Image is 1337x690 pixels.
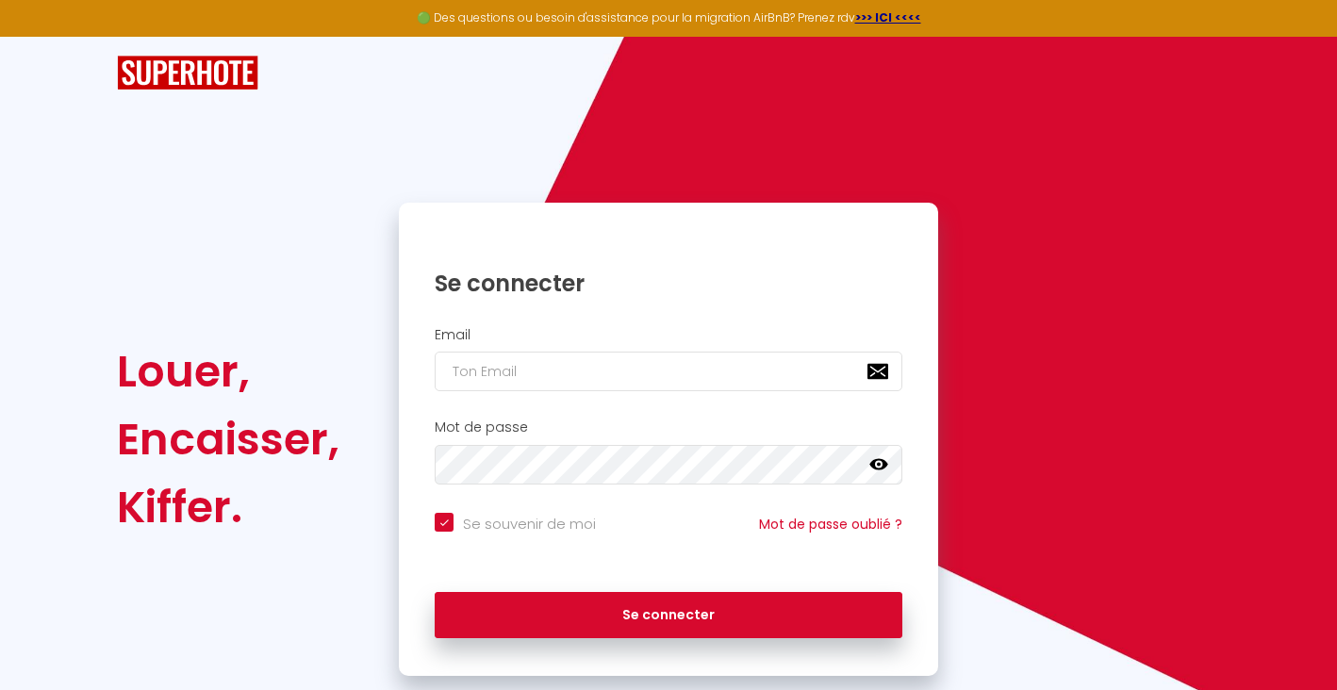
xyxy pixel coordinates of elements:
[117,405,339,473] div: Encaisser,
[117,337,339,405] div: Louer,
[117,56,258,90] img: SuperHote logo
[435,419,902,435] h2: Mot de passe
[435,269,902,298] h1: Se connecter
[117,473,339,541] div: Kiffer.
[435,592,902,639] button: Se connecter
[435,327,902,343] h2: Email
[435,352,902,391] input: Ton Email
[759,515,902,534] a: Mot de passe oublié ?
[855,9,921,25] a: >>> ICI <<<<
